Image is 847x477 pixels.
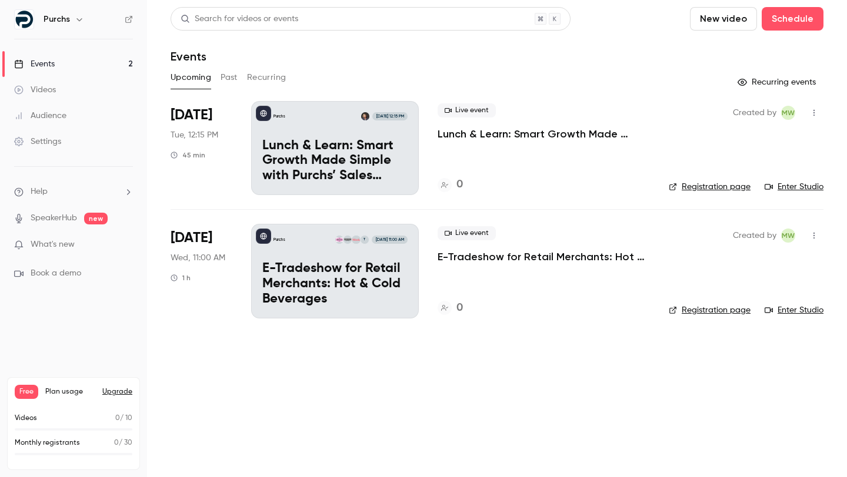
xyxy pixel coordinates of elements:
span: Book a demo [31,267,81,280]
div: Aug 12 Tue, 12:15 PM (America/Toronto) [171,101,232,195]
img: Usmon Kuchimov [352,236,360,244]
a: Lunch & Learn: Smart Growth Made Simple with Purchs’ Sales DashboardPurchsMarcia Woods[DATE] 12:1... [251,101,419,195]
div: 45 min [171,150,205,160]
p: Videos [15,413,37,424]
span: 0 [115,415,120,422]
a: E-Tradeshow for Retail Merchants: Hot & Cold Beverages [438,250,650,264]
img: Marcia Woods [361,112,369,120]
span: [DATE] 11:00 AM [372,236,407,244]
a: Enter Studio [765,304,823,316]
div: Events [14,58,55,70]
span: Wed, 11:00 AM [171,252,225,264]
p: Lunch & Learn: Smart Growth Made Simple with Purchs’ Sales Dashboard [262,139,408,184]
div: Videos [14,84,56,96]
a: SpeakerHub [31,212,77,224]
button: Past [221,68,238,87]
span: [DATE] [171,106,212,125]
button: Schedule [762,7,823,31]
span: Free [15,385,38,399]
p: / 30 [114,438,132,448]
button: Recurring [247,68,286,87]
p: E-Tradeshow for Retail Merchants: Hot & Cold Beverages [262,261,408,307]
span: Created by [733,106,776,120]
h1: Events [171,49,206,63]
img: Karen Hales [344,236,352,244]
h4: 0 [456,177,463,193]
div: 1 h [171,273,191,283]
img: Zachary Fritze [335,236,344,244]
span: Marcia Woods [781,106,795,120]
button: New video [690,7,757,31]
span: Created by [733,229,776,243]
a: 0 [438,177,463,193]
span: [DATE] 12:15 PM [372,112,407,120]
span: Live event [438,103,496,117]
a: Registration page [669,181,751,193]
span: What's new [31,238,75,251]
span: MW [782,106,795,120]
p: Purchs [274,237,285,243]
p: / 10 [115,413,132,424]
span: [DATE] [171,229,212,247]
button: Upgrade [102,387,132,397]
span: Live event [438,226,496,240]
a: Registration page [669,304,751,316]
span: Help [31,186,48,198]
span: Plan usage [45,387,95,397]
span: new [84,213,108,224]
span: 0 [114,439,119,446]
div: Settings [14,136,61,147]
p: Purchs [274,113,285,119]
div: Audience [14,110,66,122]
a: E-Tradeshow for Retail Merchants: Hot & Cold BeveragesPurchsTUsmon KuchimovKaren HalesZachary Fri... [251,224,419,318]
p: Monthly registrants [15,438,80,448]
div: T [360,235,369,244]
span: MW [782,229,795,243]
li: help-dropdown-opener [14,186,133,198]
a: Lunch & Learn: Smart Growth Made Simple with Purchs’ Sales Dashboard [438,127,650,141]
a: Enter Studio [765,181,823,193]
img: Purchs [15,10,34,29]
div: Aug 13 Wed, 11:00 AM (America/Toronto) [171,224,232,318]
button: Upcoming [171,68,211,87]
a: 0 [438,300,463,316]
div: Search for videos or events [181,13,298,25]
h4: 0 [456,300,463,316]
span: Marcia Woods [781,229,795,243]
h6: Purchs [44,14,70,25]
button: Recurring events [732,73,823,92]
span: Tue, 12:15 PM [171,129,218,141]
